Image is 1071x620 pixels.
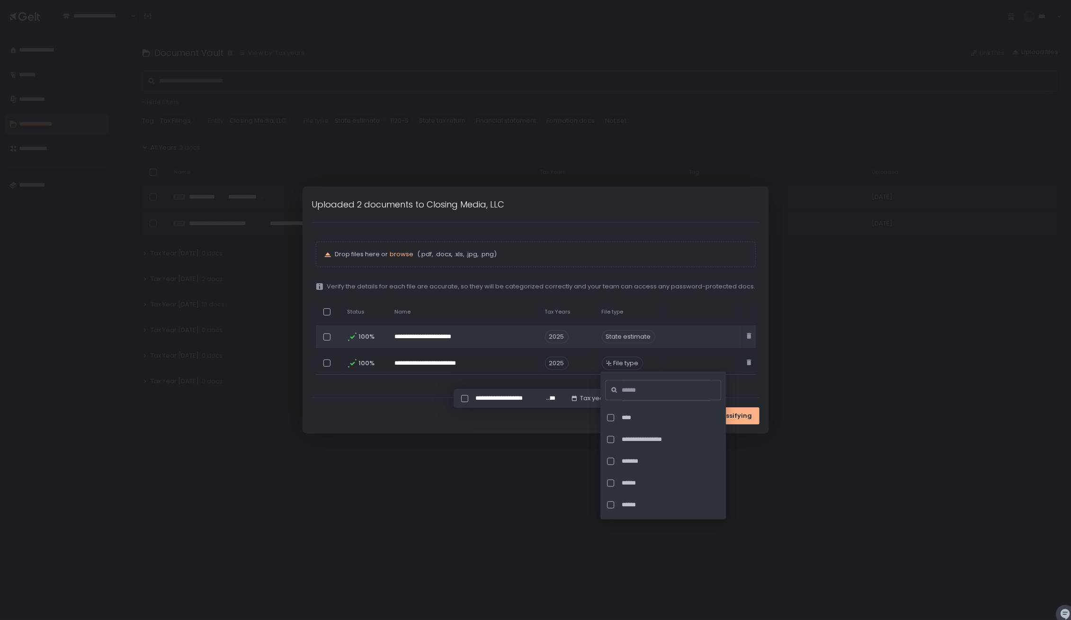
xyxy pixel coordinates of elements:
h1: Uploaded 2 documents to Closing Media, LLC [312,198,505,211]
span: Name [395,308,411,315]
span: Verify the details for each file are accurate, so they will be categorized correctly and your tea... [327,282,756,291]
span: 2025 [545,357,569,370]
button: browse [390,250,414,259]
span: File type [602,308,624,315]
button: Tax year [571,394,606,403]
span: Tax Years [545,308,571,315]
span: 2025 [545,330,569,343]
span: Status [348,308,365,315]
div: State estimate [602,330,655,343]
span: File type [614,359,639,368]
span: 100% [359,332,374,341]
p: Drop files here or [335,250,748,259]
span: (.pdf, .docx, .xls, .jpg, .png) [416,250,497,259]
span: 100% [359,359,374,368]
